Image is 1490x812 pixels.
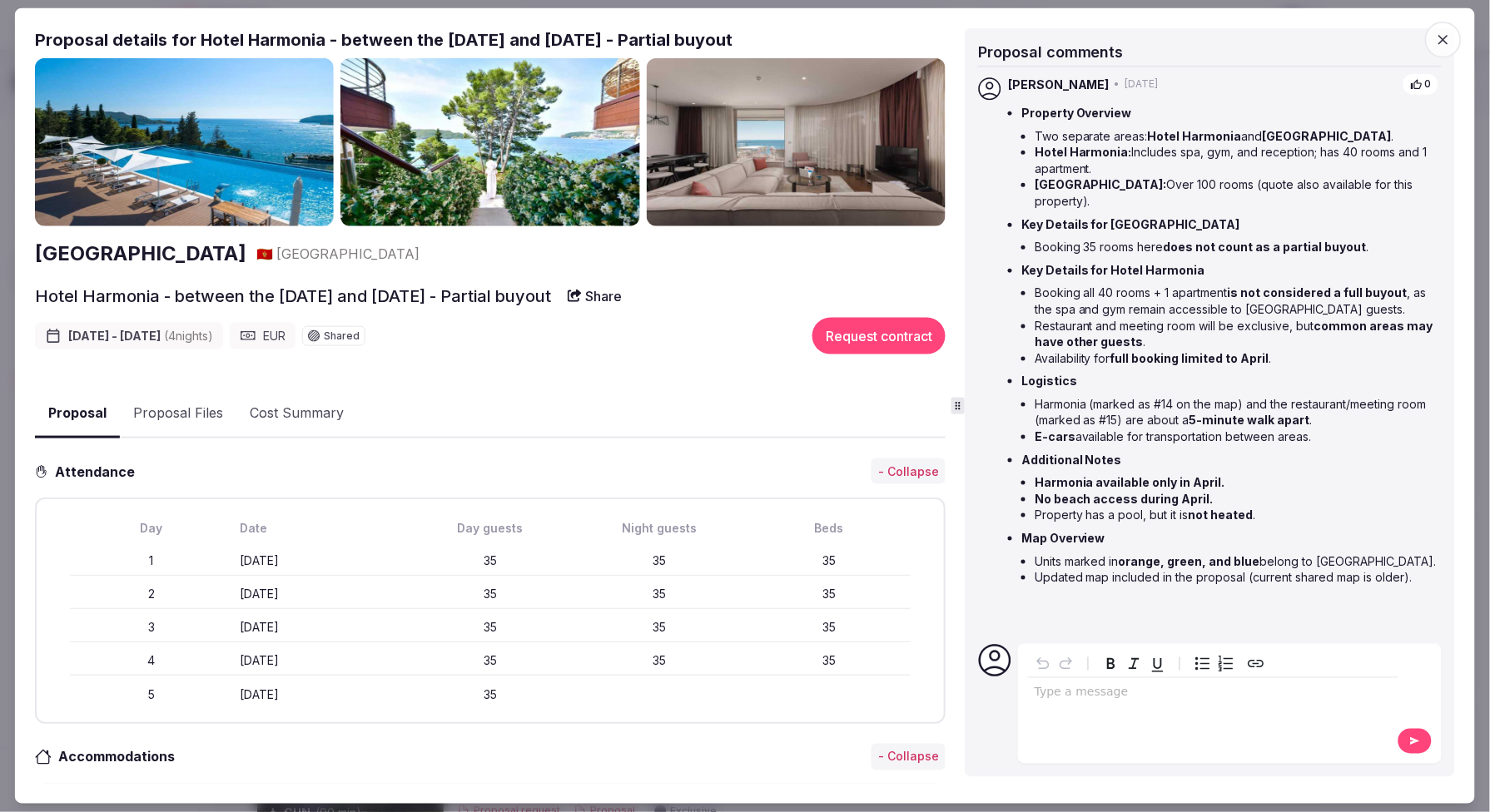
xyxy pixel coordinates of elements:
[579,519,742,536] div: Night guests
[1119,553,1260,567] strong: orange, green, and blue
[35,284,551,307] h2: Hotel Harmonia - between the [DATE] and [DATE] - Partial buyout
[1035,475,1225,489] strong: Harmonia available only in April.
[1035,127,1438,144] li: Two separate areas: and .
[812,317,946,354] button: Request contract
[256,245,273,261] span: 🇲🇪
[1146,652,1170,676] button: Underline
[230,322,296,349] div: EUR
[70,552,233,569] div: 1
[872,744,946,770] button: - Collapse
[70,519,233,536] div: Day
[240,519,403,536] div: Date
[1035,507,1438,523] li: Property has a pool, but it is .
[1191,652,1214,676] button: Bulleted list
[68,328,213,344] span: [DATE] - [DATE]
[409,652,572,669] div: 35
[240,586,403,602] div: [DATE]
[1035,396,1438,428] li: Harmonia (marked as #14 on the map) and the restaurant/meeting room (marked as #15) are about a .
[276,244,420,262] span: [GEOGRAPHIC_DATA]
[1214,652,1238,676] button: Numbered list
[1035,317,1438,349] li: Restaurant and meeting room will be exclusive, but .
[747,652,911,669] div: 35
[1035,428,1438,445] li: available for transportation between areas.
[1100,652,1123,676] button: Bold
[1228,285,1408,300] strong: is not considered a full buyout
[1021,216,1240,230] strong: Key Details for [GEOGRAPHIC_DATA]
[579,552,742,569] div: 35
[70,586,233,602] div: 2
[35,389,120,438] button: Proposal
[1148,128,1242,142] strong: Hotel Harmonia
[747,619,911,636] div: 35
[1035,349,1438,366] li: Availability for .
[236,389,357,438] button: Cost Summary
[240,686,403,702] div: [DATE]
[1263,128,1392,142] strong: [GEOGRAPHIC_DATA]
[340,58,639,226] img: Gallery photo 2
[324,330,360,340] span: Shared
[1021,106,1132,120] strong: Property Overview
[1021,531,1105,545] strong: Map Overview
[1021,263,1205,277] strong: Key Details for Hotel Harmonia
[1035,145,1132,159] strong: Hotel Harmonia:
[1191,652,1238,676] div: toggle group
[164,329,213,343] span: ( 4 night s )
[409,519,572,536] div: Day guests
[647,58,946,226] img: Gallery photo 3
[1110,350,1269,364] strong: full booking limited to April
[579,619,742,636] div: 35
[1035,429,1075,443] strong: E-cars
[579,652,742,669] div: 35
[1244,652,1268,676] button: Create link
[35,58,334,226] img: Gallery photo 1
[240,652,403,669] div: [DATE]
[1028,678,1398,711] div: editable markdown
[409,619,572,636] div: 35
[1035,285,1438,317] li: Booking all 40 rooms + 1 apartment , as the spa and gym remain accessible to [GEOGRAPHIC_DATA] gu...
[1164,240,1367,254] strong: does not count as a partial buyout
[256,244,273,262] button: 🇲🇪
[747,586,911,602] div: 35
[409,586,572,602] div: 35
[1190,413,1310,427] strong: 5-minute walk apart
[1123,652,1146,676] button: Italic
[120,389,236,438] button: Proposal Files
[872,458,946,484] button: - Collapse
[1189,507,1254,522] strong: not heated
[35,28,946,52] h2: Proposal details for Hotel Harmonia - between the [DATE] and [DATE] - Partial buyout
[35,240,246,268] a: [GEOGRAPHIC_DATA]
[1403,74,1438,95] button: 0
[52,747,191,767] h3: Accommodations
[240,619,403,636] div: [DATE]
[747,519,911,536] div: Beds
[747,552,911,569] div: 35
[1115,77,1120,92] span: •
[48,461,148,481] h3: Attendance
[579,586,742,602] div: 35
[240,552,403,569] div: [DATE]
[1008,77,1110,93] span: [PERSON_NAME]
[70,652,233,669] div: 4
[1035,239,1438,255] li: Booking 35 rooms here .
[1035,552,1438,569] li: Units marked in belong to [GEOGRAPHIC_DATA].
[978,43,1124,61] span: Proposal comments
[1035,144,1438,176] li: Includes spa, gym, and reception; has 40 rooms and 1 apartment.
[1035,569,1438,586] li: Updated map included in the proposal (current shared map is older).
[70,686,233,702] div: 5
[409,552,572,569] div: 35
[1035,177,1167,191] strong: [GEOGRAPHIC_DATA]:
[1021,452,1122,466] strong: Additional Notes
[409,686,572,702] div: 35
[1425,77,1432,92] span: 0
[1021,374,1077,388] strong: Logistics
[1035,492,1214,506] strong: No beach access during April.
[70,619,233,636] div: 3
[1035,176,1438,209] li: Over 100 rooms (quote also available for this property).
[1125,77,1159,92] span: [DATE]
[558,280,632,310] button: Share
